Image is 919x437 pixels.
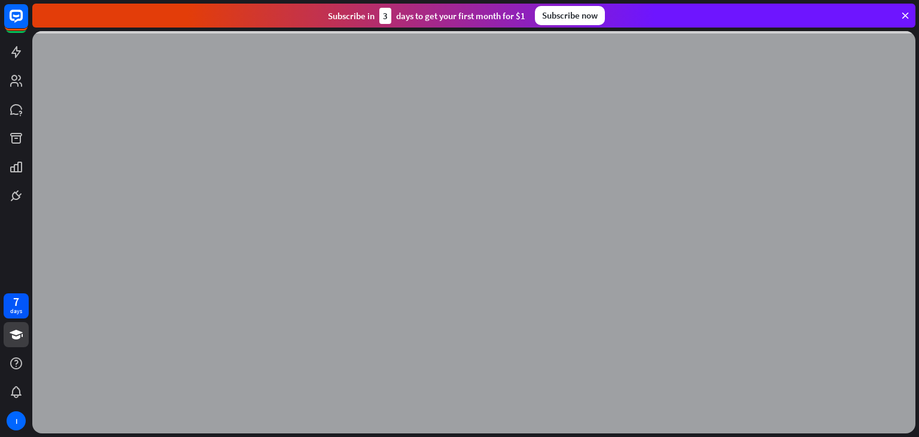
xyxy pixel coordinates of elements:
div: Subscribe in days to get your first month for $1 [328,8,525,24]
div: days [10,307,22,315]
div: 3 [379,8,391,24]
a: 7 days [4,293,29,318]
div: I [7,411,26,430]
div: Subscribe now [535,6,605,25]
div: 7 [13,296,19,307]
